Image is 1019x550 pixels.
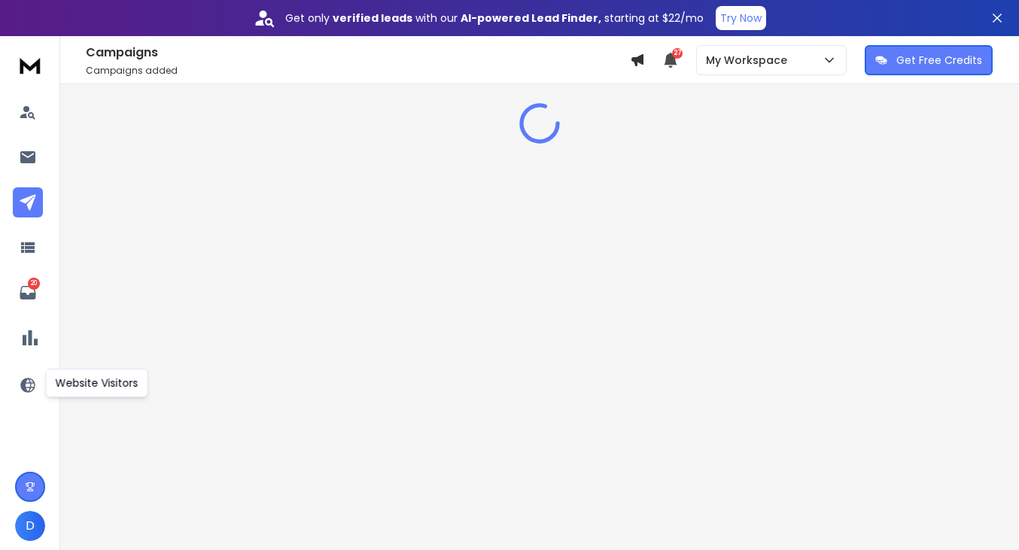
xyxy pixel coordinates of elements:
[46,369,148,397] div: Website Visitors
[15,511,45,541] button: D
[86,65,630,77] p: Campaigns added
[86,44,630,62] h1: Campaigns
[706,53,793,68] p: My Workspace
[15,51,45,79] img: logo
[720,11,762,26] p: Try Now
[13,278,43,308] a: 20
[28,278,40,290] p: 20
[461,11,601,26] strong: AI-powered Lead Finder,
[285,11,704,26] p: Get only with our starting at $22/mo
[672,48,683,59] span: 27
[333,11,412,26] strong: verified leads
[896,53,982,68] p: Get Free Credits
[865,45,993,75] button: Get Free Credits
[716,6,766,30] button: Try Now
